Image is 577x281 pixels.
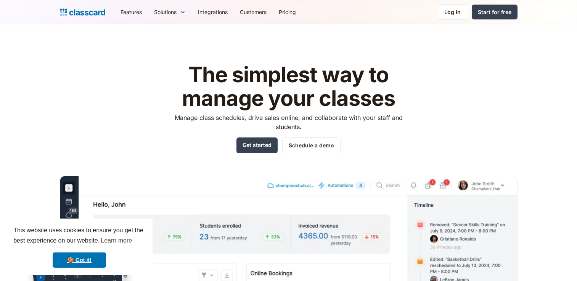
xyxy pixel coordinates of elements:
[13,226,145,246] span: This website uses cookies to ensure you get the best experience on our website.
[478,8,511,16] div: Start for free
[273,3,302,21] a: Pricing
[282,137,341,153] a: Schedule a demo
[53,252,106,268] a: dismiss cookie message
[192,3,234,21] a: Integrations
[444,8,461,16] div: Log in
[234,3,273,21] a: Customers
[154,8,177,16] div: Solutions
[148,3,192,21] div: Solutions
[100,235,133,246] a: learn more about cookies
[236,137,278,153] a: Get started
[6,219,153,275] div: cookieconsent
[167,113,410,131] p: Manage class schedules, drive sales online, and collaborate with your staff and students.
[60,7,105,18] a: Logo
[114,3,148,21] a: Features
[167,63,410,110] h1: The simplest way to manage your classes
[438,4,467,20] a: Log in
[472,5,518,19] a: Start for free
